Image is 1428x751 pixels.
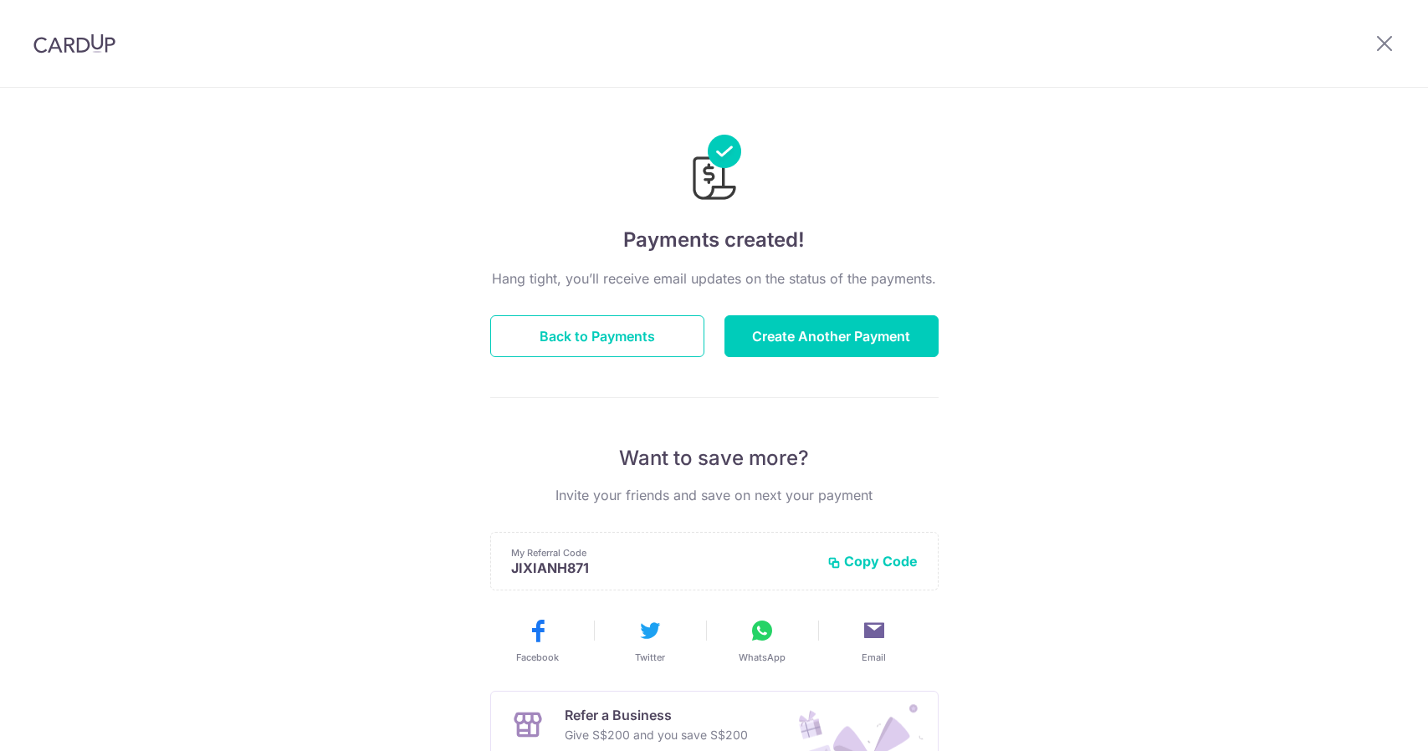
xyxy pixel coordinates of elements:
[713,617,811,664] button: WhatsApp
[565,725,748,745] p: Give S$200 and you save S$200
[489,617,587,664] button: Facebook
[862,651,886,664] span: Email
[825,617,924,664] button: Email
[33,33,115,54] img: CardUp
[490,225,939,255] h4: Payments created!
[490,268,939,289] p: Hang tight, you’ll receive email updates on the status of the payments.
[739,651,786,664] span: WhatsApp
[511,559,814,576] p: JIXIANH871
[490,315,704,357] button: Back to Payments
[635,651,665,664] span: Twitter
[516,651,559,664] span: Facebook
[565,705,748,725] p: Refer a Business
[490,445,939,472] p: Want to save more?
[688,135,741,205] img: Payments
[490,485,939,505] p: Invite your friends and save on next your payment
[511,546,814,559] p: My Referral Code
[724,315,939,357] button: Create Another Payment
[601,617,699,664] button: Twitter
[827,553,918,570] button: Copy Code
